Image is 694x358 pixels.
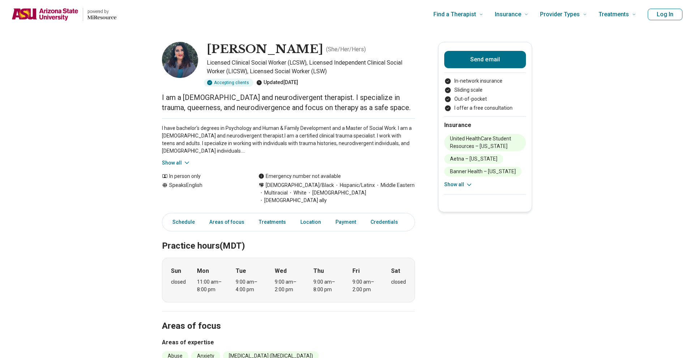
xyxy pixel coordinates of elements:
div: 9:00 am – 4:00 pm [236,278,264,293]
button: Show all [162,159,190,167]
span: Treatments [599,9,629,19]
div: Updated [DATE] [256,79,298,87]
li: United HealthCare Student Resources – [US_STATE] [444,134,526,151]
span: Middle Eastern [375,182,415,189]
a: Payment [331,215,360,230]
a: Location [296,215,325,230]
li: Sliding scale [444,86,526,94]
span: White [288,189,307,197]
li: In-network insurance [444,77,526,85]
h2: Insurance [444,121,526,130]
button: Send email [444,51,526,68]
h2: Practice hours (MDT) [162,223,415,252]
strong: Sat [391,267,400,275]
div: 11:00 am – 8:00 pm [197,278,225,293]
strong: Sun [171,267,181,275]
div: 9:00 am – 2:00 pm [352,278,380,293]
p: I am a [DEMOGRAPHIC_DATA] and neurodivergent therapist. I specialize in trauma, queerness, and ne... [162,92,415,113]
strong: Fri [352,267,360,275]
a: Schedule [164,215,199,230]
strong: Mon [197,267,209,275]
strong: Tue [236,267,246,275]
span: [DEMOGRAPHIC_DATA]/Black [266,182,334,189]
span: Hispanic/Latinx [334,182,375,189]
a: Home page [12,3,116,26]
li: I offer a free consultation [444,104,526,112]
li: Out-of-pocket [444,95,526,103]
span: Multiracial [258,189,288,197]
span: Insurance [495,9,521,19]
li: Banner Health – [US_STATE] [444,167,522,176]
a: Treatments [254,215,290,230]
a: Credentials [366,215,407,230]
p: Licensed Clinical Social Worker (LCSW), Licensed Independent Clinical Social Worker (LICSW), Lice... [207,58,415,76]
img: Maya Duncan-Pope, Licensed Clinical Social Worker (LCSW) [162,42,198,78]
span: [DEMOGRAPHIC_DATA] ally [258,197,327,204]
p: I have bachelor's degrees in Psychology and Human & Family Development and a Master of Social Wor... [162,125,415,155]
div: 9:00 am – 2:00 pm [275,278,303,293]
div: Speaks English [162,182,244,204]
div: Emergency number not available [258,173,341,180]
strong: Thu [313,267,324,275]
div: Accepting clients [204,79,253,87]
div: closed [171,278,186,286]
p: powered by [87,9,116,14]
p: ( She/Her/Hers ) [326,45,366,54]
button: Show all [444,181,473,188]
button: Log In [648,9,682,20]
div: 9:00 am – 8:00 pm [313,278,341,293]
span: Provider Types [540,9,580,19]
strong: Wed [275,267,287,275]
h3: Areas of expertise [162,338,415,347]
div: In person only [162,173,244,180]
a: Areas of focus [205,215,249,230]
div: When does the program meet? [162,258,415,302]
h1: [PERSON_NAME] [207,42,323,57]
span: [DEMOGRAPHIC_DATA] [307,189,366,197]
span: Find a Therapist [433,9,476,19]
ul: Payment options [444,77,526,112]
li: Aetna – [US_STATE] [444,154,503,164]
h2: Areas of focus [162,303,415,332]
div: closed [391,278,406,286]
